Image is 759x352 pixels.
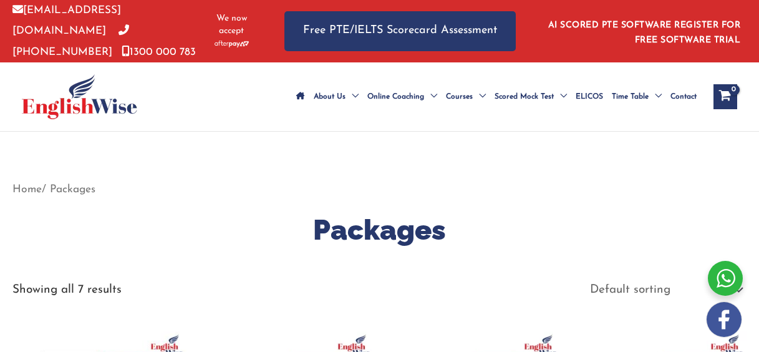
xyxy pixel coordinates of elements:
[424,75,437,119] span: Menu Toggle
[581,278,747,301] select: Shop order
[22,74,137,119] img: cropped-ew-logo
[446,75,473,119] span: Courses
[12,284,122,296] p: Showing all 7 results
[554,75,567,119] span: Menu Toggle
[670,75,697,119] span: Contact
[490,75,571,119] a: Scored Mock TestMenu Toggle
[367,75,424,119] span: Online Coaching
[12,26,129,57] a: [PHONE_NUMBER]
[713,84,737,109] a: View Shopping Cart, empty
[215,41,249,47] img: Afterpay-Logo
[473,75,486,119] span: Menu Toggle
[12,210,747,250] h1: Packages
[309,75,363,119] a: About UsMenu Toggle
[12,179,747,200] nav: Breadcrumb
[541,11,747,51] aside: Header Widget 1
[12,5,121,36] a: [EMAIL_ADDRESS][DOMAIN_NAME]
[292,75,701,119] nav: Site Navigation: Main Menu
[571,75,607,119] a: ELICOS
[607,75,666,119] a: Time TableMenu Toggle
[284,11,516,51] a: Free PTE/IELTS Scorecard Assessment
[122,47,196,57] a: 1300 000 783
[576,75,603,119] span: ELICOS
[442,75,490,119] a: CoursesMenu Toggle
[12,184,42,195] a: Home
[612,75,649,119] span: Time Table
[363,75,442,119] a: Online CoachingMenu Toggle
[210,12,253,37] span: We now accept
[314,75,346,119] span: About Us
[707,302,742,337] img: white-facebook.png
[548,21,741,45] a: AI SCORED PTE SOFTWARE REGISTER FOR FREE SOFTWARE TRIAL
[649,75,662,119] span: Menu Toggle
[495,75,554,119] span: Scored Mock Test
[346,75,359,119] span: Menu Toggle
[666,75,701,119] a: Contact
